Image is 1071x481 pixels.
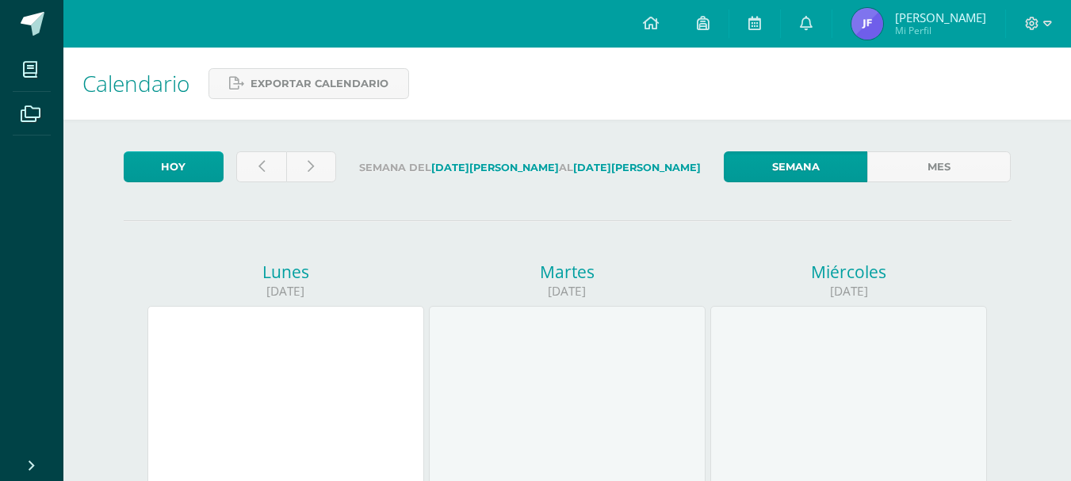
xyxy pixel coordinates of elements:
[349,151,711,184] label: Semana del al
[147,283,424,300] div: [DATE]
[895,24,986,37] span: Mi Perfil
[431,162,559,174] strong: [DATE][PERSON_NAME]
[851,8,883,40] img: 991fc27cd121eb05051e8cbe66a28c16.png
[251,69,388,98] span: Exportar calendario
[429,261,706,283] div: Martes
[147,261,424,283] div: Lunes
[710,283,987,300] div: [DATE]
[710,261,987,283] div: Miércoles
[724,151,867,182] a: Semana
[429,283,706,300] div: [DATE]
[82,68,189,98] span: Calendario
[867,151,1011,182] a: Mes
[208,68,409,99] a: Exportar calendario
[124,151,224,182] a: Hoy
[895,10,986,25] span: [PERSON_NAME]
[573,162,701,174] strong: [DATE][PERSON_NAME]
